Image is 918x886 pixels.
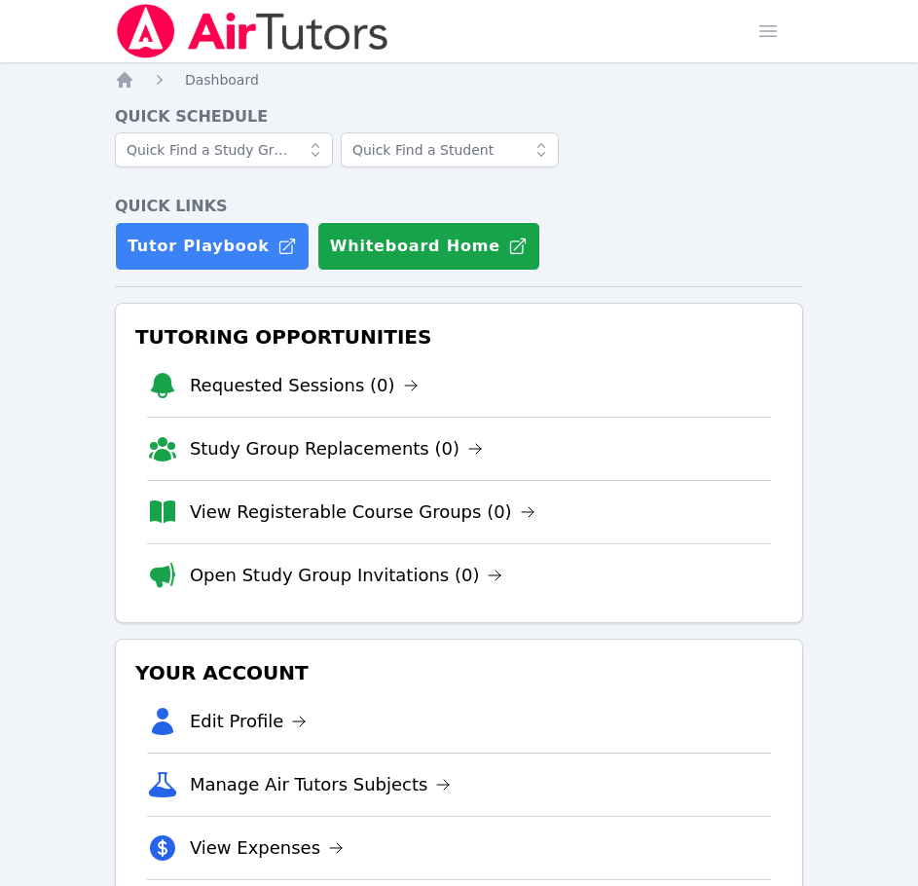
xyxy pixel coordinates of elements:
a: View Expenses [190,834,344,862]
a: Tutor Playbook [115,222,310,271]
a: Study Group Replacements (0) [190,435,483,462]
a: Requested Sessions (0) [190,372,419,399]
img: Air Tutors [115,4,390,58]
input: Quick Find a Student [341,132,559,167]
a: Dashboard [185,70,259,90]
nav: Breadcrumb [115,70,803,90]
input: Quick Find a Study Group [115,132,333,167]
a: Open Study Group Invitations (0) [190,562,503,589]
h3: Your Account [131,655,787,690]
h3: Tutoring Opportunities [131,319,787,354]
a: Manage Air Tutors Subjects [190,771,452,798]
button: Whiteboard Home [317,222,540,271]
h4: Quick Schedule [115,105,803,129]
h4: Quick Links [115,195,803,218]
a: Edit Profile [190,708,308,735]
a: View Registerable Course Groups (0) [190,498,535,526]
span: Dashboard [185,72,259,88]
